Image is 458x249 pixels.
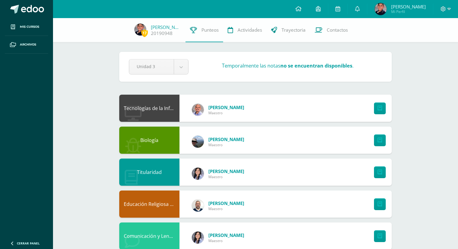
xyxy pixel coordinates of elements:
[310,18,352,42] a: Contactos
[192,200,204,212] img: 0a7d3388a1c2f08b55b75cf801b20128.png
[282,27,306,33] span: Trayectoria
[192,104,204,116] img: f4ddca51a09d81af1cee46ad6847c426.png
[201,27,219,33] span: Punteos
[222,62,354,69] h3: Temporalmente las notas .
[5,18,48,36] a: Mis cursos
[119,191,179,218] div: Educación Religiosa Escolar
[280,62,352,69] strong: no se encuentran disponibles
[5,36,48,54] a: Archivos
[192,136,204,148] img: 5e952bed91828fffc449ceb1b345eddb.png
[119,159,179,186] div: Titularidad
[137,59,166,74] span: Unidad 3
[266,18,310,42] a: Trayectoria
[223,18,266,42] a: Actividades
[20,24,39,29] span: Mis cursos
[391,4,426,10] span: [PERSON_NAME]
[151,24,181,30] a: [PERSON_NAME]
[208,174,244,179] span: Maestro
[208,104,244,110] span: [PERSON_NAME]
[20,42,36,47] span: Archivos
[185,18,223,42] a: Punteos
[208,200,244,206] span: [PERSON_NAME]
[151,30,173,36] a: 20190948
[208,142,244,147] span: Maestro
[208,110,244,115] span: Maestro
[119,95,179,122] div: Tecnologías de la Información y la Comunicación
[141,29,148,37] span: 17
[192,232,204,244] img: 013901e486854f3f6f3294f73c2f58ba.png
[17,241,40,245] span: Cerrar panel
[134,24,146,36] img: b4907ec3a8632bbe6b958c5ef8b8aa30.png
[208,168,244,174] span: [PERSON_NAME]
[119,127,179,154] div: Biología
[208,136,244,142] span: [PERSON_NAME]
[192,168,204,180] img: 013901e486854f3f6f3294f73c2f58ba.png
[327,27,348,33] span: Contactos
[208,232,244,238] span: [PERSON_NAME]
[208,206,244,211] span: Maestro
[238,27,262,33] span: Actividades
[129,59,188,74] a: Unidad 3
[375,3,387,15] img: b4907ec3a8632bbe6b958c5ef8b8aa30.png
[391,9,426,14] span: Mi Perfil
[208,238,244,243] span: Maestro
